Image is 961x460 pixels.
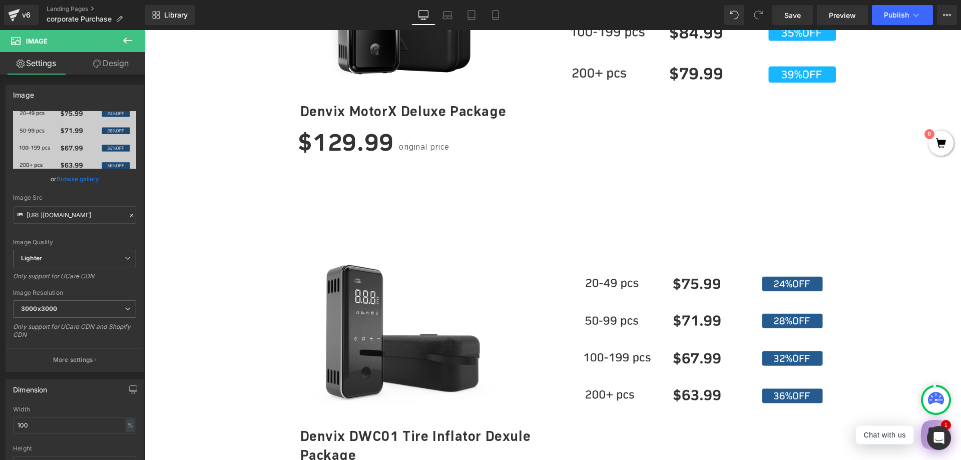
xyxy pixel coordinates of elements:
[435,5,459,25] a: Laptop
[779,98,791,110] mark: 0
[784,10,801,21] span: Save
[164,11,188,20] span: Library
[21,254,42,262] b: Lighter
[47,15,112,23] span: corporate Purchase
[484,5,508,25] a: Mobile
[156,397,401,434] h1: Denvix DWC01 Tire Inflator Dexule Package
[884,11,909,19] span: Publish
[13,272,136,287] div: Only support for UCare CDN
[57,170,99,188] a: Browse gallery
[20,9,33,22] div: v6
[748,5,768,25] button: Redo
[156,72,401,91] h1: Denvix MotorX Deluxe Package
[126,418,135,432] div: %
[829,10,856,21] span: Preview
[13,206,136,224] input: Link
[927,426,951,450] div: Open Intercom Messenger
[6,348,143,371] button: More settings
[784,109,809,120] a: 0
[411,5,435,25] a: Desktop
[13,289,136,296] div: Image Resolution
[4,5,39,25] a: v6
[145,5,195,25] a: New Library
[21,305,57,312] b: 3000x3000
[937,5,957,25] button: More
[13,85,34,99] div: Image
[13,406,136,413] div: Width
[126,96,277,129] h1: $129.99
[872,5,933,25] button: Publish
[13,417,136,433] input: auto
[724,5,744,25] button: Undo
[47,5,145,13] a: Landing Pages
[13,239,136,246] div: Image Quality
[13,194,136,201] div: Image Src
[75,52,147,75] a: Design
[817,5,868,25] a: Preview
[13,380,48,394] div: Dimension
[53,355,93,364] p: More settings
[13,174,136,184] div: or
[13,445,136,452] div: Height
[13,323,136,345] div: Only support for UCare CDN and Shopify CDN
[26,37,48,45] span: Image
[254,110,393,125] p: original price
[459,5,484,25] a: Tablet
